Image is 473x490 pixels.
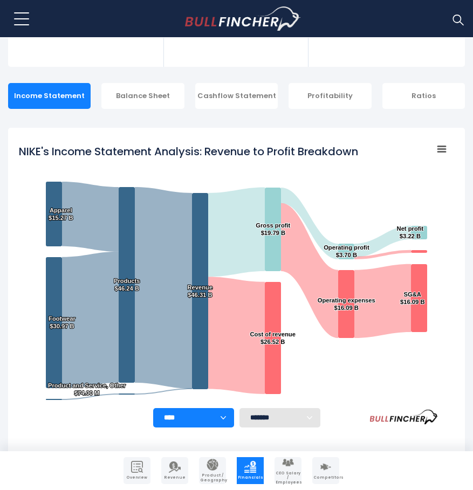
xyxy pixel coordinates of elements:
[162,475,187,480] span: Revenue
[124,457,150,484] a: Company Overview
[125,475,149,480] span: Overview
[312,457,339,484] a: Company Competitors
[237,457,264,484] a: Company Financials
[256,222,290,236] text: Gross profit $19.79 B
[101,83,184,109] div: Balance Sheet
[49,315,76,329] text: Footwear $30.97 B
[200,473,225,482] span: Product / Geography
[400,291,424,305] text: SG&A $16.09 B
[161,457,188,484] a: Company Revenue
[397,225,424,239] text: Net profit $3.22 B
[195,83,278,109] div: Cashflow Statement
[324,244,369,258] text: Operating profit $3.70 B
[238,475,263,480] span: Financials
[48,382,126,396] text: Product and Service, Other $74.00 M
[49,207,73,221] text: Apparel $15.27 B
[19,144,358,159] tspan: NIKE's Income Statement Analysis: Revenue to Profit Breakdown
[199,457,226,484] a: Company Product/Geography
[114,278,140,292] text: Products $46.24 B
[276,471,300,485] span: CEO Salary / Employees
[382,83,465,109] div: Ratios
[313,475,338,480] span: Competitors
[289,83,371,109] div: Profitability
[19,139,454,408] svg: NIKE's Income Statement Analysis: Revenue to Profit Breakdown
[185,6,301,31] img: bullfincher logo
[318,297,375,311] text: Operating expenses $16.09 B
[275,457,301,484] a: Company Employees
[185,6,301,31] a: Go to homepage
[188,284,213,298] text: Revenue $46.31 B
[8,83,91,109] div: Income Statement
[250,331,296,345] text: Cost of revenue $26.52 B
